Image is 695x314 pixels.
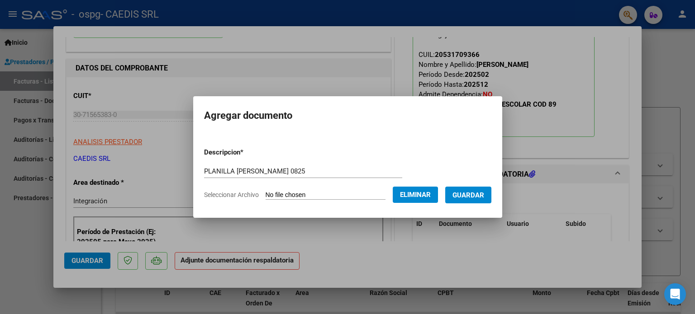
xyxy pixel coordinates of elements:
button: Guardar [445,187,491,203]
span: Guardar [452,191,484,199]
span: Seleccionar Archivo [204,191,259,198]
p: Descripcion [204,147,290,158]
span: Eliminar [400,191,431,199]
button: Eliminar [393,187,438,203]
div: Open Intercom Messenger [664,283,686,305]
h2: Agregar documento [204,107,491,124]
